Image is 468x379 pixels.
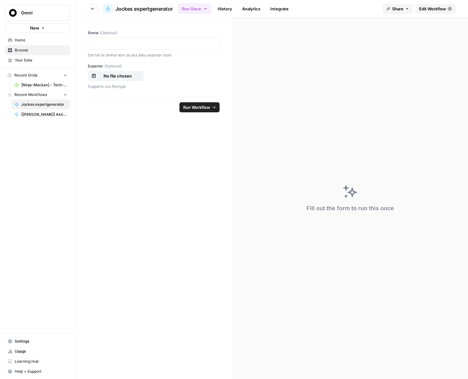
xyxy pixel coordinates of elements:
[88,71,144,81] button: No file chosen
[178,3,211,14] button: Run Once
[15,339,67,344] span: Settings
[88,63,220,69] label: Experter
[15,47,67,53] span: Browse
[5,356,70,366] a: Learning Hub
[5,5,70,21] button: Workspace: Omni
[5,336,70,346] a: Settings
[88,52,220,58] p: Det här är ämnet som du ska söka experter inom
[21,82,67,88] span: [Ninja-Mackan] - Tech-kategoriseraren Grid
[12,99,70,109] a: Jockes expertgenerator
[5,35,70,45] a: Home
[5,366,70,376] button: Help + Support
[183,104,210,110] span: Run Workflow
[98,73,138,79] p: No file chosen
[14,92,47,98] span: Recent Workflows
[15,369,67,374] span: Help + Support
[15,37,67,43] span: Home
[238,4,264,14] a: Analytics
[15,349,67,354] span: Usage
[88,30,220,36] label: Ämne
[21,102,67,107] span: Jockes expertgenerator
[5,90,70,99] button: Recent Workflows
[419,6,446,12] span: Edit Workflow
[5,71,70,80] button: Recent Grids
[267,4,292,14] a: Integrate
[15,57,67,63] span: Your Data
[392,6,403,12] span: Share
[5,23,70,33] button: New
[30,25,39,31] span: New
[12,109,70,120] a: [[PERSON_NAME]] Aktieanalyspuffgenerator
[12,80,70,90] a: [Ninja-Mackan] - Tech-kategoriseraren Grid
[7,7,19,19] img: Omni Logo
[179,102,220,112] button: Run Workflow
[214,4,236,14] a: History
[415,4,455,14] a: Edit Workflow
[100,30,117,36] span: (Optional)
[115,5,173,13] span: Jockes expertgenerator
[104,63,122,69] span: (Optional)
[14,72,37,78] span: Recent Grids
[306,204,394,213] div: Fill out the form to run this once
[88,83,220,90] p: Supports .csv file type
[5,45,70,55] a: Browse
[15,359,67,364] span: Learning Hub
[21,10,59,16] span: Omni
[21,112,67,117] span: [[PERSON_NAME]] Aktieanalyspuffgenerator
[103,4,173,14] a: Jockes expertgenerator
[5,55,70,65] a: Your Data
[5,346,70,356] a: Usage
[383,4,413,14] button: Share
